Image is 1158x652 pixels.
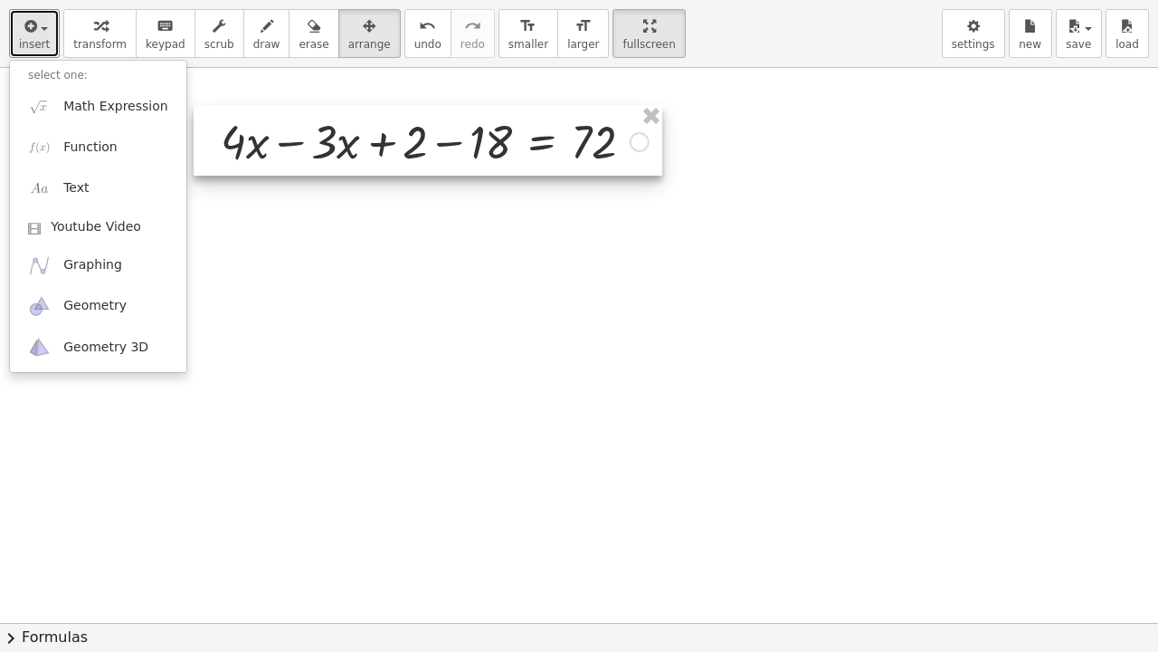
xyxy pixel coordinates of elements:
[63,139,118,157] span: Function
[299,38,328,51] span: erase
[557,9,609,58] button: format_sizelarger
[63,179,89,197] span: Text
[460,38,485,51] span: redo
[157,15,174,37] i: keyboard
[289,9,338,58] button: erase
[508,38,548,51] span: smaller
[63,297,127,315] span: Geometry
[419,15,436,37] i: undo
[10,245,186,286] a: Graphing
[574,15,592,37] i: format_size
[567,38,599,51] span: larger
[73,38,127,51] span: transform
[10,65,186,86] li: select one:
[28,136,51,158] img: f_x.png
[338,9,401,58] button: arrange
[622,38,675,51] span: fullscreen
[1009,9,1052,58] button: new
[63,98,167,116] span: Math Expression
[204,38,234,51] span: scrub
[451,9,495,58] button: redoredo
[10,86,186,127] a: Math Expression
[243,9,290,58] button: draw
[28,95,51,118] img: sqrt_x.png
[136,9,195,58] button: keyboardkeypad
[63,256,122,274] span: Graphing
[1115,38,1139,51] span: load
[28,336,51,359] img: ggb-3d.svg
[10,327,186,368] a: Geometry 3D
[498,9,558,58] button: format_sizesmaller
[952,38,995,51] span: settings
[51,218,141,236] span: Youtube Video
[146,38,185,51] span: keypad
[28,295,51,318] img: ggb-geometry.svg
[19,38,50,51] span: insert
[1019,38,1041,51] span: new
[1056,9,1102,58] button: save
[348,38,391,51] span: arrange
[28,177,51,200] img: Aa.png
[612,9,685,58] button: fullscreen
[10,286,186,327] a: Geometry
[28,254,51,277] img: ggb-graphing.svg
[1066,38,1091,51] span: save
[414,38,441,51] span: undo
[1106,9,1149,58] button: load
[464,15,481,37] i: redo
[10,209,186,245] a: Youtube Video
[63,9,137,58] button: transform
[942,9,1005,58] button: settings
[195,9,244,58] button: scrub
[9,9,60,58] button: insert
[63,339,148,357] span: Geometry 3D
[10,168,186,209] a: Text
[519,15,536,37] i: format_size
[253,38,280,51] span: draw
[10,127,186,168] a: Function
[404,9,451,58] button: undoundo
